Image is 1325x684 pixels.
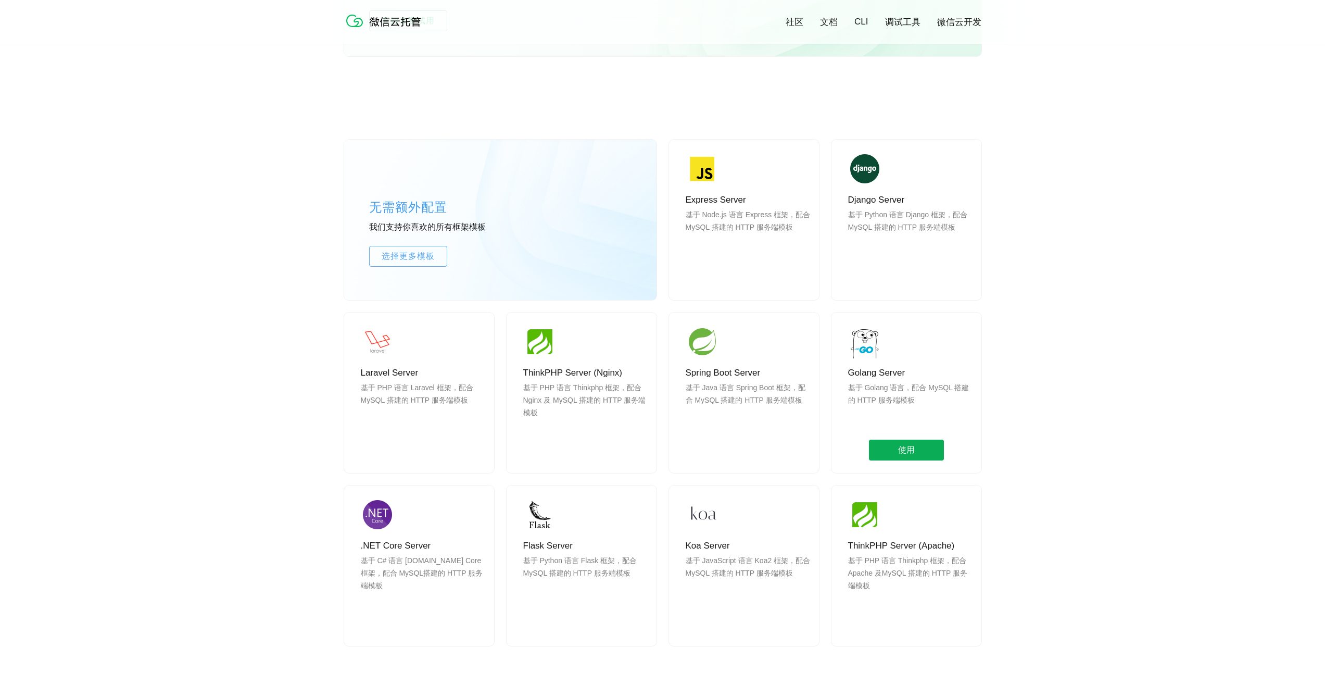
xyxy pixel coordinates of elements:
[848,554,973,604] p: 基于 PHP 语言 Thinkphp 框架，配合 Apache 及MySQL 搭建的 HTTP 服务端模板
[848,381,973,431] p: 基于 Golang 语言，配合 MySQL 搭建的 HTTP 服务端模板
[361,367,486,379] p: Laravel Server
[369,197,525,218] p: 无需额外配置
[523,554,648,604] p: 基于 Python 语言 Flask 框架，配合 MySQL 搭建的 HTTP 服务端模板
[523,367,648,379] p: ThinkPHP Server (Nginx)
[848,367,973,379] p: Golang Server
[848,208,973,258] p: 基于 Python 语言 Django 框架，配合 MySQL 搭建的 HTTP 服务端模板
[369,222,525,233] p: 我们支持你喜欢的所有框架模板
[686,381,811,431] p: 基于 Java 语言 Spring Boot 框架，配合 MySQL 搭建的 HTTP 服务端模板
[523,540,648,552] p: Flask Server
[370,250,447,263] span: 选择更多模板
[686,194,811,206] p: Express Server
[344,24,427,33] a: 微信云托管
[361,381,486,431] p: 基于 PHP 语言 Laravel 框架，配合 MySQL 搭建的 HTTP 服务端模板
[820,16,838,28] a: 文档
[848,540,973,552] p: ThinkPHP Server (Apache)
[344,10,427,31] img: 微信云托管
[937,16,981,28] a: 微信云开发
[786,16,803,28] a: 社区
[885,16,920,28] a: 调试工具
[361,540,486,552] p: .NET Core Server
[686,208,811,258] p: 基于 Node.js 语言 Express 框架，配合 MySQL 搭建的 HTTP 服务端模板
[848,194,973,206] p: Django Server
[523,381,648,431] p: 基于 PHP 语言 Thinkphp 框架，配合 Nginx 及 MySQL 搭建的 HTTP 服务端模板
[869,440,944,461] span: 使用
[686,554,811,604] p: 基于 JavaScript 语言 Koa2 框架，配合 MySQL 搭建的 HTTP 服务端模板
[854,17,868,27] a: CLI
[361,554,486,604] p: 基于 C# 语言 [DOMAIN_NAME] Core 框架，配合 MySQL搭建的 HTTP 服务端模板
[686,367,811,379] p: Spring Boot Server
[686,540,811,552] p: Koa Server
